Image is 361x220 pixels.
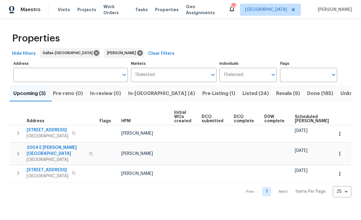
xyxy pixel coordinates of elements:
span: Listed (24) [242,89,269,98]
span: 1 Selected [135,72,155,77]
nav: Pagination Navigation [240,186,351,197]
button: Open [329,71,338,79]
div: 59 [231,4,236,10]
label: Flags [280,62,337,65]
span: [STREET_ADDRESS] [27,167,68,173]
span: HPM [121,119,131,123]
label: Address [13,62,128,65]
div: [PERSON_NAME] [104,48,144,58]
span: [DATE] [295,129,307,133]
span: Done (185) [307,89,333,98]
span: Address [27,119,44,123]
button: Open [209,71,217,79]
div: Dallas-[GEOGRAPHIC_DATA] [40,48,100,58]
span: Dallas-[GEOGRAPHIC_DATA] [43,50,95,56]
span: Work Orders [103,4,128,16]
div: 25 [333,184,351,199]
span: D0W complete [264,115,285,123]
span: [DATE] [295,169,307,173]
span: In-review (0) [90,89,121,98]
button: Clear Filters [146,48,177,59]
span: Flags [99,119,111,123]
span: Initial WOs created [174,110,191,123]
a: Goto page 1 [262,187,271,196]
span: [GEOGRAPHIC_DATA] [27,133,68,139]
span: Scheduled [PERSON_NAME] [295,115,329,123]
span: DCO submitted [202,115,223,123]
span: [PERSON_NAME] [107,50,138,56]
span: [PERSON_NAME] [121,152,153,156]
span: 2004 E [PERSON_NAME][GEOGRAPHIC_DATA] [27,145,86,157]
span: Tasks [135,8,148,12]
span: 1 Selected [224,72,243,77]
span: Pre-reno (0) [53,89,83,98]
span: [STREET_ADDRESS] [27,127,68,133]
span: [GEOGRAPHIC_DATA] [27,173,68,179]
span: Pre-Listing (1) [202,89,235,98]
span: [GEOGRAPHIC_DATA] [27,157,86,163]
span: Properties [155,7,179,13]
p: Items Per Page [295,189,326,195]
span: [PERSON_NAME] [121,172,153,176]
span: Hide filters [12,50,36,57]
span: Geo Assignments [186,4,221,16]
span: In-[GEOGRAPHIC_DATA] (4) [128,89,195,98]
button: Hide filters [10,48,38,59]
button: Open [120,71,128,79]
span: Upcoming (3) [13,89,46,98]
label: Markets [131,62,217,65]
span: Resale (9) [276,89,300,98]
span: [GEOGRAPHIC_DATA] [245,7,287,13]
span: [PERSON_NAME] [121,131,153,136]
span: DCO complete [234,115,254,123]
span: Visits [58,7,70,13]
button: Open [269,71,278,79]
label: Individuals [220,62,277,65]
span: Clear Filters [148,50,174,57]
span: [DATE] [295,149,307,153]
span: [PERSON_NAME] [315,7,352,13]
span: Projects [77,7,96,13]
span: Maestro [21,7,41,13]
span: Properties [12,35,60,41]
